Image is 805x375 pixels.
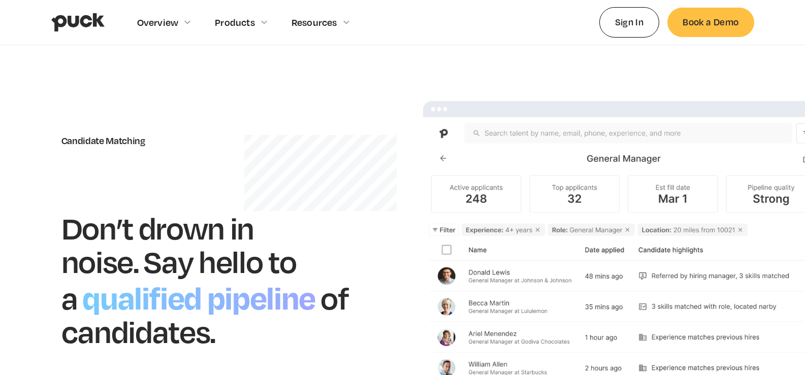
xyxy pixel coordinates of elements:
[61,279,349,350] h1: of candidates.
[77,275,320,318] h1: qualified pipeline
[61,209,297,316] h1: Don’t drown in noise. Say hello to a
[61,135,382,146] div: Candidate Matching
[599,7,660,37] a: Sign In
[667,8,754,37] a: Book a Demo
[137,17,179,28] div: Overview
[292,17,337,28] div: Resources
[215,17,255,28] div: Products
